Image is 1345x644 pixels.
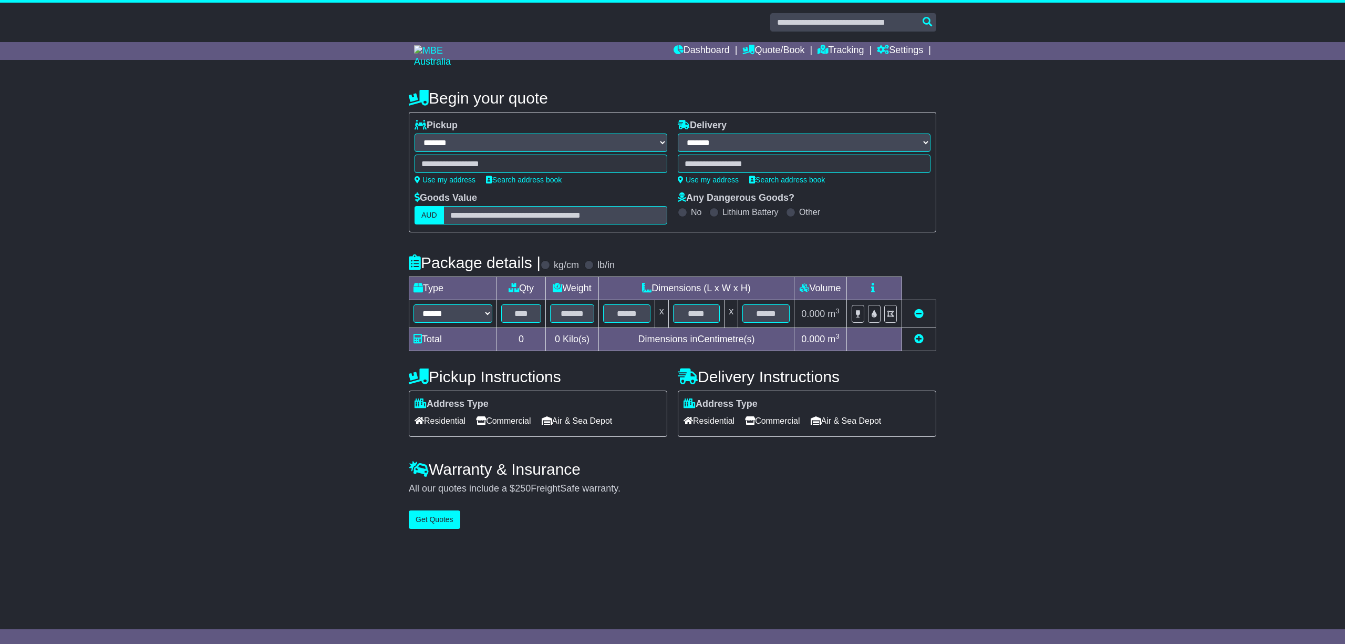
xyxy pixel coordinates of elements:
span: m [827,334,840,344]
span: 250 [515,483,531,494]
td: Dimensions in Centimetre(s) [598,328,794,351]
span: Air & Sea Depot [811,413,882,429]
label: lb/in [597,260,615,271]
span: Residential [415,413,465,429]
label: No [691,207,701,217]
label: Address Type [415,398,489,410]
a: Tracking [818,42,864,60]
span: Commercial [476,413,531,429]
h4: Pickup Instructions [409,368,667,385]
h4: Begin your quote [409,89,936,107]
a: Use my address [678,176,739,184]
td: Kilo(s) [546,328,599,351]
a: Dashboard [674,42,730,60]
span: 0.000 [801,309,825,319]
a: Search address book [749,176,825,184]
td: 0 [497,328,546,351]
td: Dimensions (L x W x H) [598,277,794,300]
label: Delivery [678,120,727,131]
sup: 3 [835,332,840,340]
span: Commercial [745,413,800,429]
a: Search address book [486,176,562,184]
td: Total [409,328,497,351]
button: Get Quotes [409,510,460,529]
span: 0 [555,334,560,344]
a: Quote/Book [742,42,804,60]
td: x [725,300,738,328]
sup: 3 [835,307,840,315]
a: Remove this item [914,309,924,319]
td: Type [409,277,497,300]
span: Air & Sea Depot [542,413,613,429]
label: kg/cm [554,260,579,271]
label: Any Dangerous Goods? [678,192,794,204]
div: All our quotes include a $ FreightSafe warranty. [409,483,936,495]
label: AUD [415,206,444,224]
h4: Warranty & Insurance [409,461,936,478]
span: 0.000 [801,334,825,344]
td: x [655,300,668,328]
td: Weight [546,277,599,300]
h4: Delivery Instructions [678,368,936,385]
span: Residential [684,413,734,429]
a: Settings [877,42,923,60]
label: Other [799,207,820,217]
label: Pickup [415,120,458,131]
h4: Package details | [409,254,541,271]
span: m [827,309,840,319]
label: Address Type [684,398,758,410]
label: Lithium Battery [722,207,779,217]
a: Add new item [914,334,924,344]
a: Use my address [415,176,475,184]
td: Volume [794,277,846,300]
td: Qty [497,277,546,300]
label: Goods Value [415,192,477,204]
